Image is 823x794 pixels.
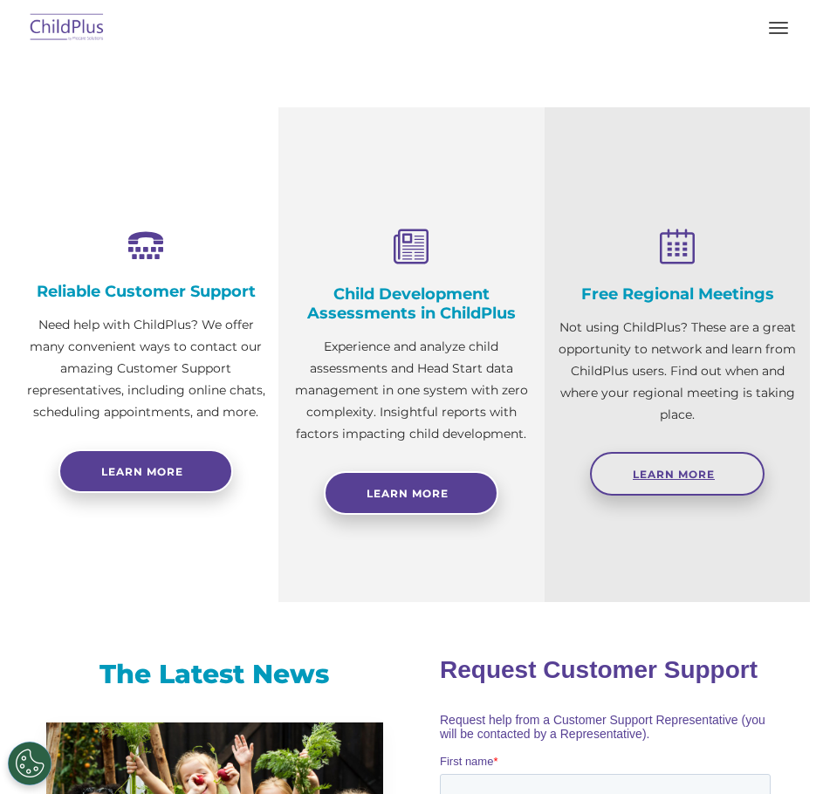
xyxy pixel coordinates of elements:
[367,487,449,500] span: Learn More
[633,468,715,481] span: Learn More
[291,336,531,445] p: Experience and analyze child assessments and Head Start data management in one system with zero c...
[558,317,797,426] p: Not using ChildPlus? These are a great opportunity to network and learn from ChildPlus users. Fin...
[101,465,183,478] span: Learn more
[324,471,498,515] a: Learn More
[26,282,265,301] h4: Reliable Customer Support
[590,452,765,496] a: Learn More
[46,657,384,692] h3: The Latest News
[26,314,265,423] p: Need help with ChildPlus? We offer many convenient ways to contact our amazing Customer Support r...
[291,284,531,323] h4: Child Development Assessments in ChildPlus
[58,449,233,493] a: Learn more
[26,8,108,49] img: ChildPlus by Procare Solutions
[8,742,51,785] button: Cookies Settings
[558,284,797,304] h4: Free Regional Meetings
